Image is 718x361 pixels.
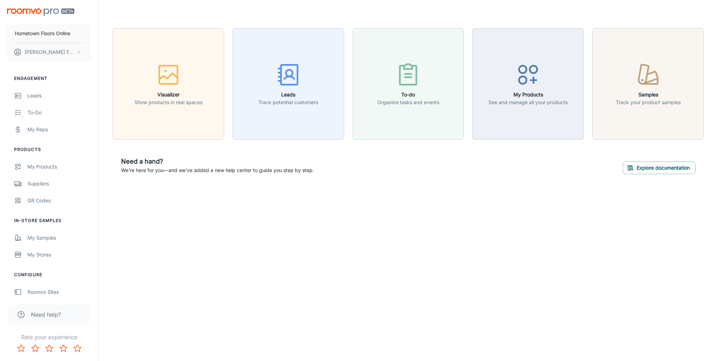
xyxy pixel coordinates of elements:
div: QR Codes [27,197,91,204]
a: LeadsTrack potential customers [233,80,344,87]
p: See and manage all your products [489,99,568,106]
div: To-do [27,109,91,116]
img: Roomvo PRO Beta [7,8,74,16]
button: LeadsTrack potential customers [233,28,344,140]
button: SamplesTrack your product samples [592,28,704,140]
h6: Leads [258,91,318,99]
a: My ProductsSee and manage all your products [472,80,584,87]
p: Organize tasks and events [377,99,439,106]
div: Suppliers [27,180,91,188]
h6: Need a hand? [121,157,314,166]
h6: Visualizer [134,91,202,99]
div: My Products [27,163,91,171]
button: Explore documentation [623,161,695,174]
div: My Reps [27,126,91,133]
button: [PERSON_NAME] Foulon [7,43,91,61]
button: My ProductsSee and manage all your products [472,28,584,140]
p: Track potential customers [258,99,318,106]
h6: Samples [616,91,681,99]
p: Track your product samples [616,99,681,106]
h6: To-do [377,91,439,99]
h6: My Products [489,91,568,99]
button: To-doOrganize tasks and events [353,28,464,140]
p: We're here for you—and we've added a new help center to guide you step by step. [121,166,314,174]
p: Show products in real spaces [134,99,202,106]
p: Hometown Floors Online [15,30,70,37]
a: SamplesTrack your product samples [592,80,704,87]
p: [PERSON_NAME] Foulon [25,48,74,56]
a: Explore documentation [623,164,695,171]
button: Hometown Floors Online [7,24,91,43]
a: To-doOrganize tasks and events [353,80,464,87]
div: Leads [27,92,91,100]
button: VisualizerShow products in real spaces [113,28,224,140]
